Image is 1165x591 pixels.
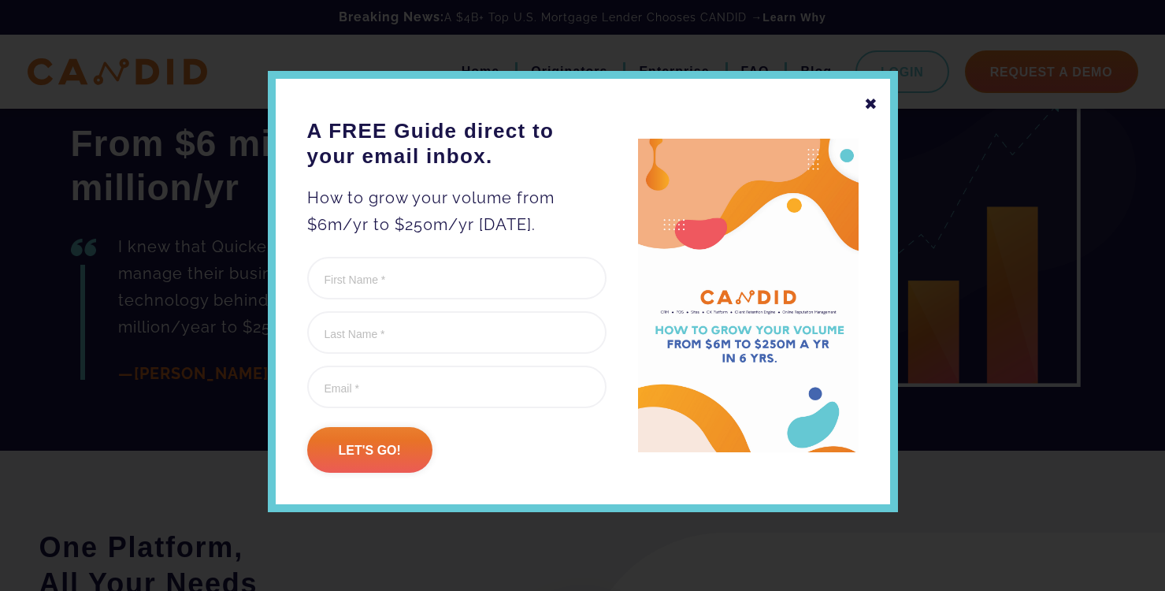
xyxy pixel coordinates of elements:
input: Let's go! [307,427,432,473]
input: Last Name * [307,311,607,354]
p: How to grow your volume from $6m/yr to $250m/yr [DATE]. [307,184,607,238]
input: First Name * [307,257,607,299]
h3: A FREE Guide direct to your email inbox. [307,118,607,169]
input: Email * [307,366,607,408]
img: A FREE Guide direct to your email inbox. [638,139,859,453]
div: ✖ [864,91,878,117]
